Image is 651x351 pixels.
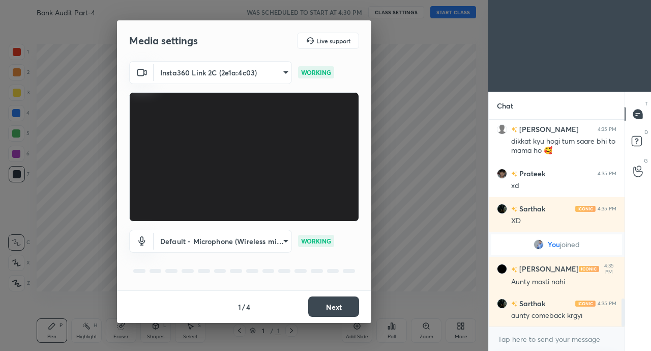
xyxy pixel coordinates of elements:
[511,301,517,307] img: no-rating-badge.077c3623.svg
[598,301,616,307] div: 4:35 PM
[301,236,331,246] p: WORKING
[517,264,579,275] h6: [PERSON_NAME]
[644,157,648,165] p: G
[511,171,517,177] img: no-rating-badge.077c3623.svg
[238,302,241,312] h4: 1
[489,120,625,327] div: grid
[308,296,359,317] button: Next
[517,298,545,309] h6: Sarthak
[497,264,507,274] img: 62926b773acf452eba01c796c3415993.jpg
[517,168,545,179] h6: Prateek
[598,126,616,132] div: 4:35 PM
[242,302,245,312] h4: /
[511,137,616,156] div: dikkat kyu hogi tum saare bhi to mama ho 🥰
[560,240,580,249] span: joined
[534,239,544,250] img: 5a270568c3c64797abd277386626bc37.jpg
[489,92,521,119] p: Chat
[129,34,198,47] h2: Media settings
[645,100,648,107] p: T
[517,203,545,214] h6: Sarthak
[301,68,331,77] p: WORKING
[497,204,507,214] img: fed050bd1c774118bd392d138043e64e.jpg
[316,38,350,44] h5: Live support
[497,124,507,134] img: default.png
[497,169,507,179] img: 303ba62e40ba49c4b5b1940e267b4576.jpg
[246,302,250,312] h4: 4
[511,181,616,191] div: xd
[575,301,596,307] img: iconic-light.a09c19a4.png
[579,266,599,272] img: iconic-light.a09c19a4.png
[154,61,292,84] div: Insta360 Link 2C (2e1a:4c03)
[154,230,292,253] div: Insta360 Link 2C (2e1a:4c03)
[511,216,616,226] div: XD
[517,124,579,134] h6: [PERSON_NAME]
[548,240,560,249] span: You
[497,299,507,309] img: fed050bd1c774118bd392d138043e64e.jpg
[511,127,517,132] img: no-rating-badge.077c3623.svg
[601,263,616,275] div: 4:35 PM
[575,206,596,212] img: iconic-light.a09c19a4.png
[598,206,616,212] div: 4:35 PM
[511,311,616,321] div: aunty comeback krgyi
[511,206,517,212] img: no-rating-badge.077c3623.svg
[511,277,616,287] div: Aunty masti nahi
[644,128,648,136] p: D
[511,267,517,273] img: no-rating-badge.077c3623.svg
[598,171,616,177] div: 4:35 PM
